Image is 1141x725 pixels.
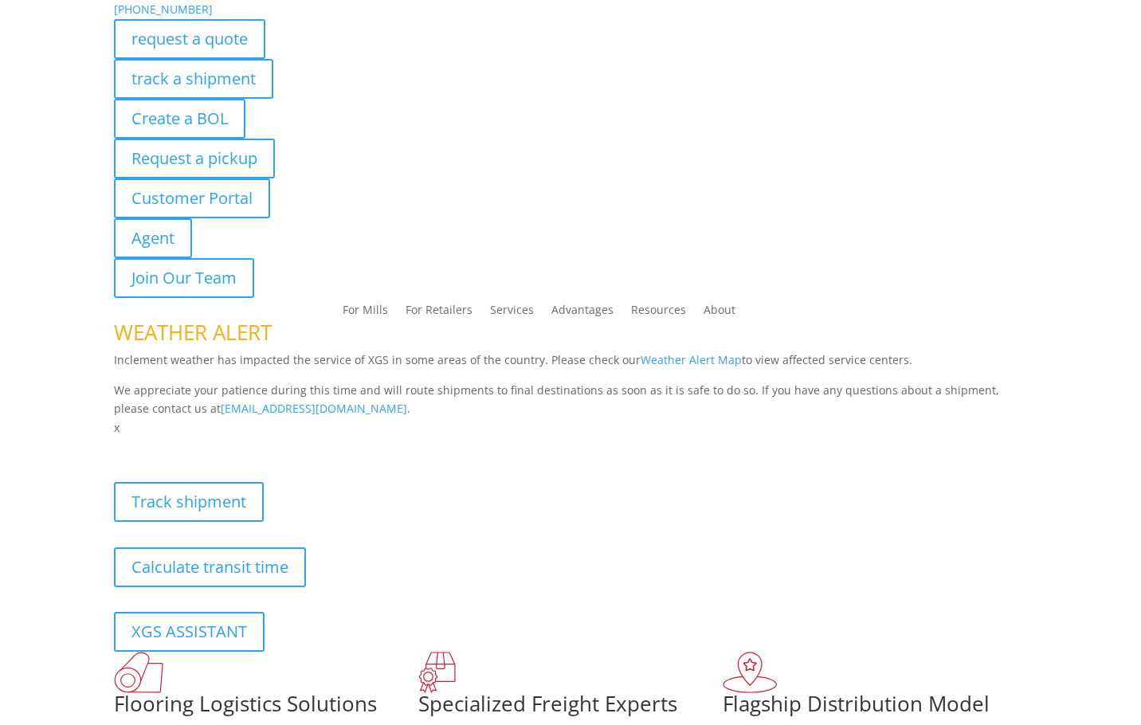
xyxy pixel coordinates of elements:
[551,304,614,322] a: Advantages
[114,258,254,298] a: Join Our Team
[704,304,735,322] a: About
[114,652,163,693] img: xgs-icon-total-supply-chain-intelligence-red
[114,381,1027,419] p: We appreciate your patience during this time and will route shipments to final destinations as so...
[343,304,388,322] a: For Mills
[418,693,723,722] h1: Specialized Freight Experts
[114,418,1027,437] p: x
[631,304,686,322] a: Resources
[723,652,778,693] img: xgs-icon-flagship-distribution-model-red
[114,612,265,652] a: XGS ASSISTANT
[221,401,407,416] a: [EMAIL_ADDRESS][DOMAIN_NAME]
[723,693,1027,722] h1: Flagship Distribution Model
[114,482,264,522] a: Track shipment
[114,351,1027,381] p: Inclement weather has impacted the service of XGS in some areas of the country. Please check our ...
[114,440,469,455] b: Visibility, transparency, and control for your entire supply chain.
[114,693,418,722] h1: Flooring Logistics Solutions
[114,19,265,59] a: request a quote
[114,2,213,17] a: [PHONE_NUMBER]
[114,178,270,218] a: Customer Portal
[641,352,742,367] a: Weather Alert Map
[114,59,273,99] a: track a shipment
[418,652,456,693] img: xgs-icon-focused-on-flooring-red
[406,304,472,322] a: For Retailers
[114,547,306,587] a: Calculate transit time
[114,318,272,347] span: WEATHER ALERT
[490,304,534,322] a: Services
[114,218,192,258] a: Agent
[114,139,275,178] a: Request a pickup
[114,99,245,139] a: Create a BOL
